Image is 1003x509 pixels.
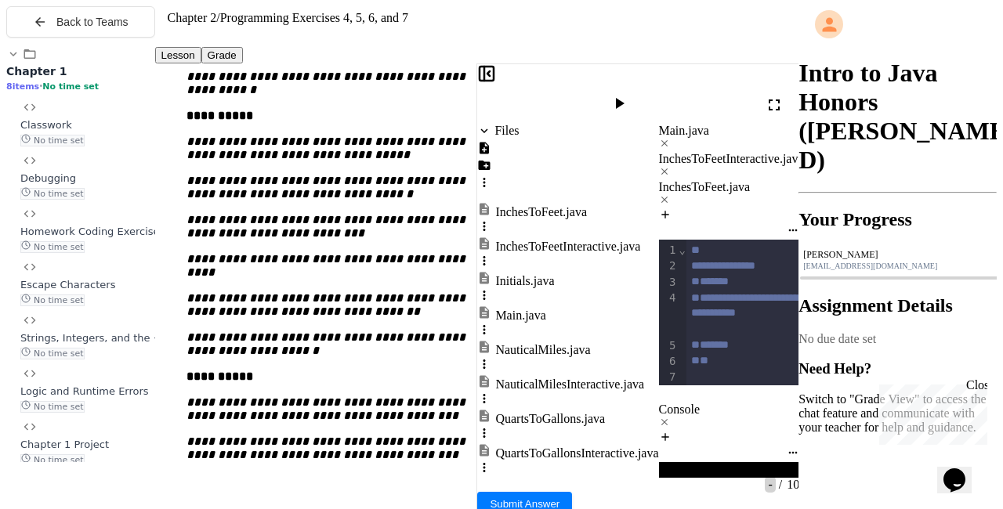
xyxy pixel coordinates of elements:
[659,258,679,274] div: 2
[20,454,85,466] span: No time set
[220,11,408,24] span: Programming Exercises 4, 5, 6, and 7
[784,478,799,491] span: 10
[779,478,782,491] span: /
[659,275,679,291] div: 3
[20,385,149,397] span: Logic and Runtime Errors
[495,412,605,426] div: QuartsToGallons.java
[42,81,99,92] span: No time set
[803,249,992,261] div: [PERSON_NAME]
[168,11,217,24] span: Chapter 2
[20,279,115,291] span: Escape Characters
[659,291,679,338] div: 4
[659,338,679,354] div: 5
[495,377,644,392] div: NauticalMilesInteractive.java
[20,226,165,237] span: Homework Coding Exercises
[495,309,545,323] div: Main.java
[659,370,679,385] div: 7
[798,59,997,175] h1: Intro to Java Honors ([PERSON_NAME] D)
[495,343,590,357] div: NauticalMiles.java
[495,205,587,219] div: InchesToFeet.java
[20,188,85,200] span: No time set
[20,439,109,450] span: Chapter 1 Project
[20,401,85,413] span: No time set
[201,47,243,63] button: Grade
[798,295,997,316] h2: Assignment Details
[798,6,997,42] div: My Account
[659,124,800,152] div: Main.java
[798,209,997,230] h2: Your Progress
[20,241,85,253] span: No time set
[659,403,800,417] div: Console
[495,274,554,288] div: Initials.java
[765,476,775,493] span: -
[798,360,997,377] h3: Need Help?
[20,348,85,359] span: No time set
[659,354,679,370] div: 6
[798,332,997,346] div: No due date set
[659,403,800,431] div: Console
[20,172,76,184] span: Debugging
[155,47,201,63] button: Lesson
[937,446,987,493] iframe: chat widget
[20,135,85,146] span: No time set
[659,180,800,208] div: InchesToFeet.java
[56,16,129,28] span: Back to Teams
[39,81,42,92] span: •
[659,152,800,180] div: InchesToFeetInteractive.java
[659,180,800,194] div: InchesToFeet.java
[6,65,67,78] span: Chapter 1
[659,243,679,258] div: 1
[6,6,108,99] div: Chat with us now!Close
[803,262,992,270] div: [EMAIL_ADDRESS][DOMAIN_NAME]
[798,392,997,435] p: Switch to "Grade View" to access the chat feature and communicate with your teacher for help and ...
[659,152,800,166] div: InchesToFeetInteractive.java
[20,119,72,131] span: Classwork
[20,294,85,306] span: No time set
[20,332,211,344] span: Strings, Integers, and the + Operator
[873,378,987,445] iframe: chat widget
[495,240,640,254] div: InchesToFeetInteractive.java
[216,11,219,24] span: /
[494,124,519,138] div: Files
[6,81,39,92] span: 8 items
[495,446,658,460] div: QuartsToGallonsInteractive.java
[678,244,686,256] span: Fold line
[6,6,155,38] button: Back to Teams
[659,124,800,138] div: Main.java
